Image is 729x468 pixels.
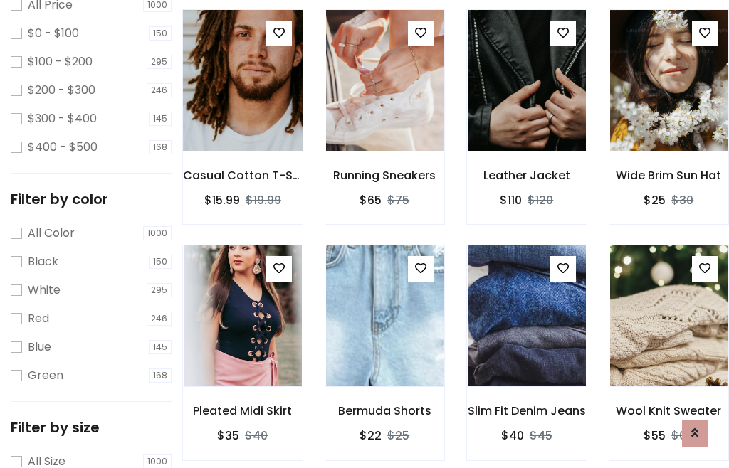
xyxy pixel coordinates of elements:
[609,404,729,418] h6: Wool Knit Sweater
[467,404,587,418] h6: Slim Fit Denim Jeans
[644,429,666,442] h6: $55
[28,282,61,299] label: White
[387,192,409,208] del: $75
[530,427,552,444] del: $45
[28,82,95,99] label: $200 - $300
[217,429,239,442] h6: $35
[149,368,172,383] span: 168
[644,193,666,207] h6: $25
[609,169,729,182] h6: Wide Brim Sun Hat
[500,193,522,207] h6: $110
[28,139,98,156] label: $400 - $500
[11,191,172,208] h5: Filter by color
[149,340,172,354] span: 145
[671,427,693,444] del: $60
[28,367,63,384] label: Green
[147,55,172,69] span: 295
[147,283,172,297] span: 295
[147,83,172,97] span: 246
[467,169,587,182] h6: Leather Jacket
[147,312,172,326] span: 246
[204,193,240,207] h6: $15.99
[149,26,172,41] span: 150
[28,225,75,242] label: All Color
[325,404,445,418] h6: Bermuda Shorts
[501,429,524,442] h6: $40
[671,192,693,208] del: $30
[28,253,58,270] label: Black
[149,112,172,126] span: 145
[360,429,382,442] h6: $22
[183,404,303,418] h6: Pleated Midi Skirt
[149,140,172,154] span: 168
[28,339,51,356] label: Blue
[387,427,409,444] del: $25
[28,310,49,327] label: Red
[325,169,445,182] h6: Running Sneakers
[246,192,281,208] del: $19.99
[360,193,382,207] h6: $65
[28,110,97,127] label: $300 - $400
[245,427,268,444] del: $40
[11,419,172,436] h5: Filter by size
[28,53,93,70] label: $100 - $200
[528,192,553,208] del: $120
[143,226,172,240] span: 1000
[149,255,172,269] span: 150
[183,169,303,182] h6: Casual Cotton T-Shirt
[28,25,79,42] label: $0 - $100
